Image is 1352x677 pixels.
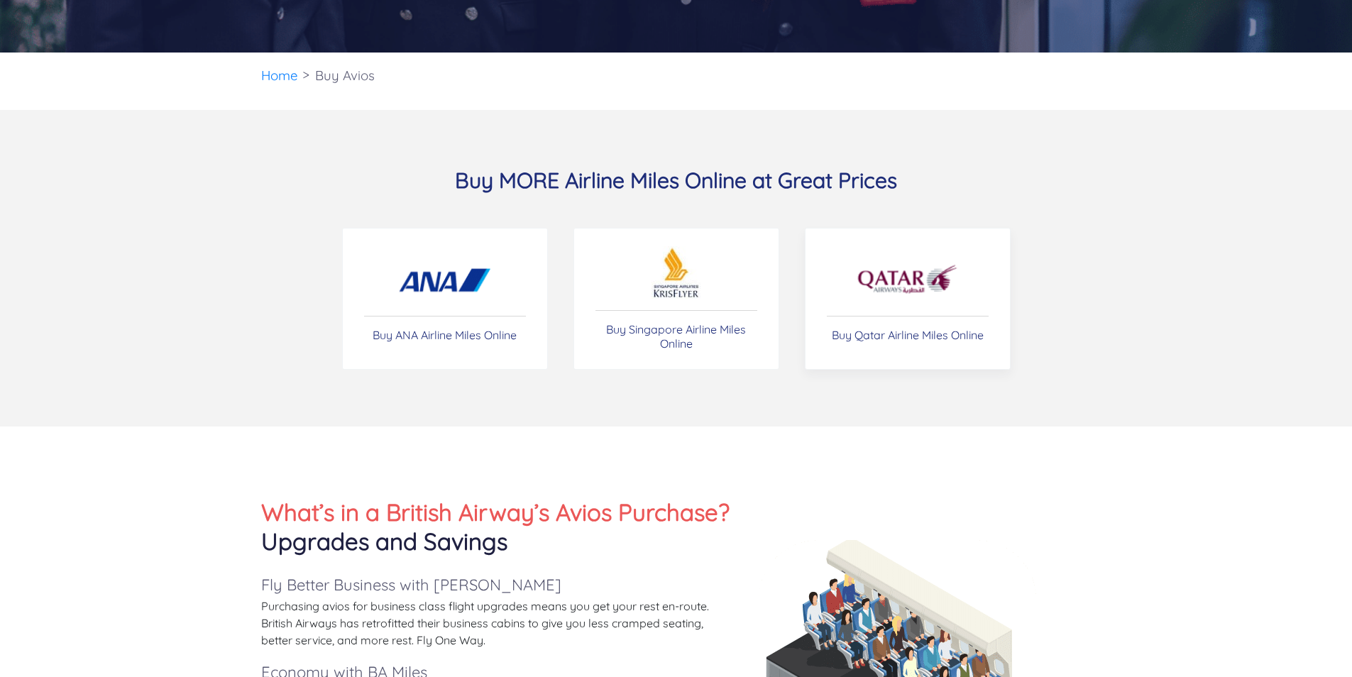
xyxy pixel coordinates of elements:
[595,322,757,351] p: Buy Singapore Airline Miles Online
[261,67,298,84] a: Home
[395,255,495,304] img: Buy ANA miles online
[261,167,1092,194] h3: Buy MORE Airline Miles Online at Great Prices
[342,228,548,370] a: Buy ANA Airline Miles Online
[308,53,382,99] li: Buy Avios
[573,228,779,370] a: Buy Singapore Airline Miles Online
[261,527,507,556] span: Upgrades and Savings
[261,598,737,649] p: Purchasing avios for business class flight upgrades means you get your rest en-route. British Air...
[373,328,517,342] p: Buy ANA Airline Miles Online
[805,228,1011,370] a: Buy Qatar Airline Miles Online
[832,328,984,342] p: Buy Qatar Airline Miles Online
[261,497,737,556] h2: What’s in a British Airway’s Avios Purchase?
[856,255,959,304] img: Buy Qatr miles online
[261,573,737,598] h5: Fly Better Business with [PERSON_NAME]
[652,246,700,299] img: Buy British Airways airline miles online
